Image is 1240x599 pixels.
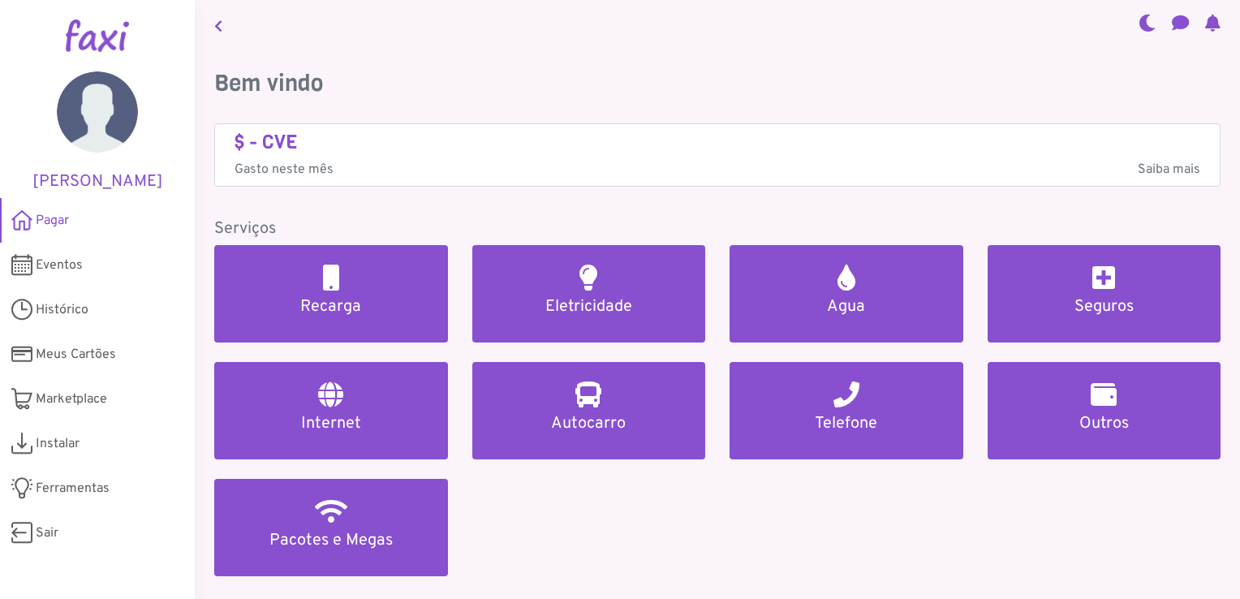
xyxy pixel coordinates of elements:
a: Telefone [730,362,963,459]
p: Gasto neste mês [235,160,1200,179]
h5: Outros [1007,414,1202,433]
a: Autocarro [472,362,706,459]
span: Ferramentas [36,479,110,498]
a: [PERSON_NAME] [24,71,170,192]
a: Eletricidade [472,245,706,343]
h5: Eletricidade [492,297,687,317]
a: Internet [214,362,448,459]
span: Sair [36,524,58,543]
a: Seguros [988,245,1221,343]
span: Histórico [36,300,88,320]
span: Marketplace [36,390,107,409]
h5: Recarga [234,297,428,317]
h5: Seguros [1007,297,1202,317]
h4: $ - CVE [235,131,1200,154]
span: Eventos [36,256,83,275]
a: Recarga [214,245,448,343]
span: Pagar [36,211,69,231]
span: Saiba mais [1138,160,1200,179]
a: Outros [988,362,1221,459]
h3: Bem vindo [214,70,1221,97]
h5: Internet [234,414,428,433]
h5: Telefone [749,414,944,433]
a: $ - CVE Gasto neste mêsSaiba mais [235,131,1200,180]
span: Instalar [36,434,80,454]
h5: [PERSON_NAME] [24,172,170,192]
span: Meus Cartões [36,345,116,364]
h5: Pacotes e Megas [234,531,428,550]
h5: Autocarro [492,414,687,433]
h5: Agua [749,297,944,317]
a: Agua [730,245,963,343]
a: Pacotes e Megas [214,479,448,576]
h5: Serviços [214,219,1221,239]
